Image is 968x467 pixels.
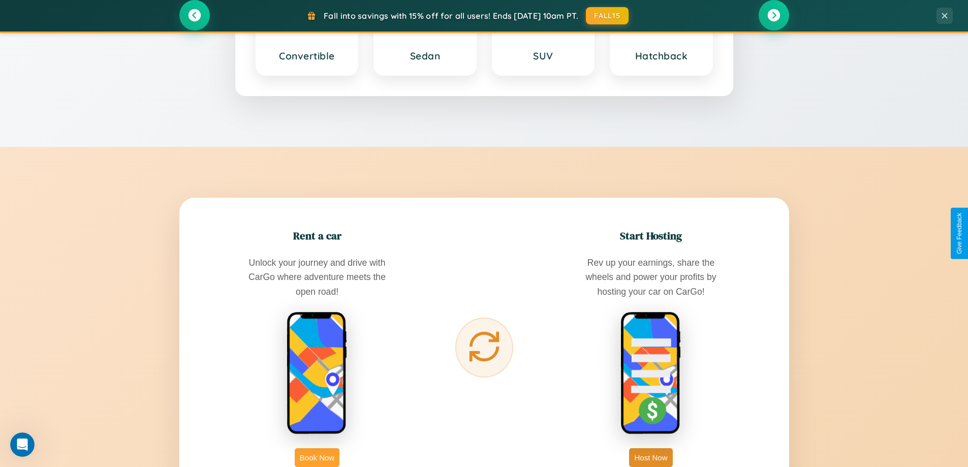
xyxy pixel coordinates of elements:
h3: SUV [503,50,584,62]
h3: Hatchback [621,50,702,62]
span: Fall into savings with 15% off for all users! Ends [DATE] 10am PT. [324,11,578,21]
img: host phone [620,312,681,435]
h2: Start Hosting [620,228,682,243]
h3: Convertible [267,50,348,62]
h2: Rent a car [293,228,341,243]
div: Give Feedback [956,213,963,254]
button: Host Now [629,448,672,467]
button: Book Now [295,448,339,467]
h3: Sedan [385,50,465,62]
img: rent phone [287,312,348,435]
button: FALL15 [586,7,629,24]
p: Rev up your earnings, share the wheels and power your profits by hosting your car on CarGo! [575,256,727,298]
p: Unlock your journey and drive with CarGo where adventure meets the open road! [241,256,393,298]
iframe: Intercom live chat [10,432,35,457]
